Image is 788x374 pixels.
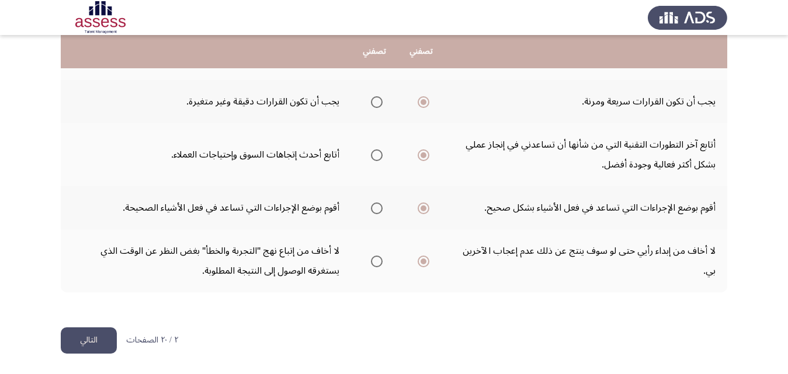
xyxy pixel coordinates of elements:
[445,186,727,229] td: أقوم بوضع الإجراءات التي تساعد في فعل الأشياء بشكل صحيح.
[398,35,445,68] th: تصفني
[413,251,429,271] mat-radio-group: Select an option
[351,35,398,68] th: تصفني
[61,1,140,34] img: Assessment logo of Potentiality Assessment
[413,92,429,111] mat-radio-group: Select an option
[413,198,429,218] mat-radio-group: Select an option
[61,229,351,292] td: لا أخاف من إتباع نهج "التجربة والخطأ" بغض النظر عن الوقت الذي يستغرقه الوصول إلى النتيجة المطلوبة.
[445,123,727,186] td: أتابع آخر التطورات التقنية التي من شأنها أن تساعدني في إنجاز عملي بشكل أكثر فعالية وجودة أفضل.
[366,251,383,271] mat-radio-group: Select an option
[61,327,117,354] button: load next page
[61,123,351,186] td: أتابع أحدث إتجاهات السوق وإحتياجات العملاء.
[445,229,727,292] td: لا أخاف من إبداء رأيي حتى لو سوف ينتج عن ذلك عدم إعجاب الآخرين بي.
[61,80,351,123] td: يجب أن تكون القرارات دقيقة وغير متغيرة.
[413,145,429,165] mat-radio-group: Select an option
[445,80,727,123] td: يجب أن تكون القرارات سريعة ومرنة.
[126,335,179,345] p: ٢ / ٢٠ الصفحات
[366,198,383,218] mat-radio-group: Select an option
[61,186,351,229] td: أقوم بوضع الإجراءات التي تساعد في فعل الأشياء الصحيحة.
[366,92,383,111] mat-radio-group: Select an option
[648,1,727,34] img: Assess Talent Management logo
[366,145,383,165] mat-radio-group: Select an option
